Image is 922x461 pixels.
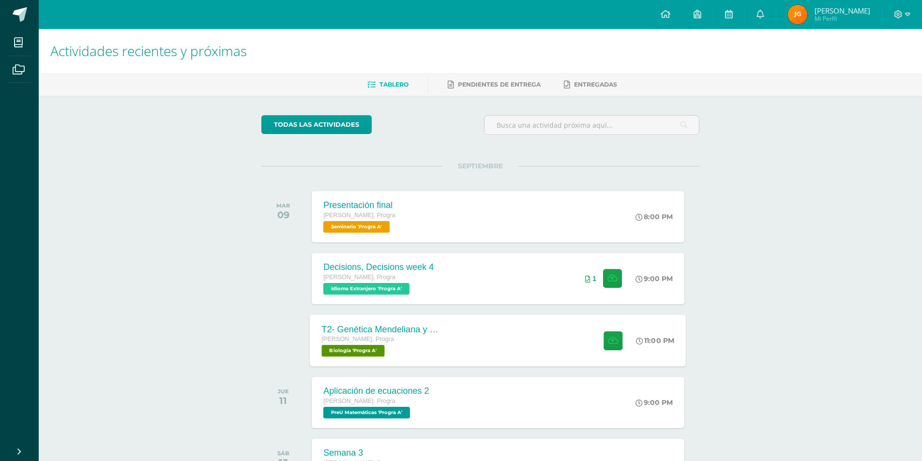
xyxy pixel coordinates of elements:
[484,116,699,134] input: Busca una actividad próxima aquí...
[277,450,289,457] div: SÁB
[278,388,289,395] div: JUE
[585,275,596,283] div: Archivos entregados
[323,448,409,458] div: Semana 3
[442,162,518,170] span: SEPTIEMBRE
[815,6,870,15] span: [PERSON_NAME]
[636,336,675,345] div: 11:00 PM
[367,77,408,92] a: Tablero
[323,386,429,396] div: Aplicación de ecuaciones 2
[592,275,596,283] span: 1
[323,407,410,418] span: PreU Matemáticas 'Progra A'
[564,77,617,92] a: Entregadas
[323,212,395,219] span: [PERSON_NAME]. Progra
[458,81,541,88] span: Pendientes de entrega
[322,336,394,342] span: [PERSON_NAME]. Progra
[323,262,434,272] div: Decisions, Decisions week 4
[635,212,673,221] div: 8:00 PM
[276,209,290,221] div: 09
[323,200,395,210] div: Presentación final
[448,77,541,92] a: Pendientes de entrega
[278,395,289,406] div: 11
[574,81,617,88] span: Entregadas
[261,115,372,134] a: todas las Actividades
[788,5,807,24] img: 74ae6213215539b7b59c796b4210b1b2.png
[635,398,673,407] div: 9:00 PM
[379,81,408,88] span: Tablero
[635,274,673,283] div: 9:00 PM
[323,398,395,404] span: [PERSON_NAME]. Progra
[323,221,390,233] span: Seminario 'Progra A'
[50,42,247,60] span: Actividades recientes y próximas
[323,283,409,295] span: Idioma Extranjero 'Progra A'
[322,345,385,357] span: Biología 'Progra A'
[322,324,439,334] div: T2- Genética Mendeliana y sus aplicaciones
[815,15,870,23] span: Mi Perfil
[323,274,395,281] span: [PERSON_NAME]. Progra
[276,202,290,209] div: MAR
